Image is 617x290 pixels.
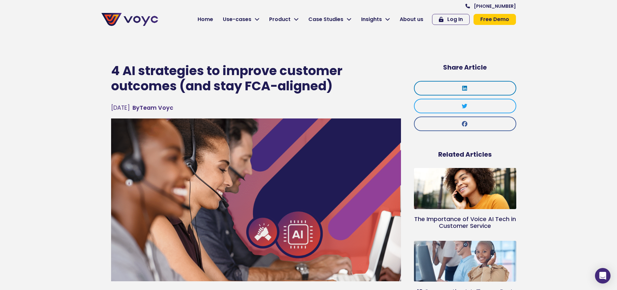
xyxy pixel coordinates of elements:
a: [PHONE_NUMBER] [465,4,516,8]
a: Insights [356,13,395,26]
span: Team Voyc [132,104,173,112]
a: Log In [432,14,470,25]
img: voyc-full-logo [101,13,158,26]
a: ByTeam Voyc [132,104,173,112]
a: Call centre agent providing conversation intelligence [414,241,516,282]
span: Log In [447,17,463,22]
span: Free Demo [480,17,509,22]
a: Use-cases [218,13,264,26]
div: Share on facebook [414,117,516,131]
span: Home [198,16,213,23]
div: Share on twitter [414,99,516,113]
a: Product [264,13,303,26]
h1: 4 AI strategies to improve customer outcomes (and stay FCA-aligned) [111,63,401,94]
img: Happy woman on the phone outside [413,154,516,223]
a: The Importance of Voice AI Tech in Customer Service [414,215,516,230]
span: Use-cases [223,16,251,23]
span: Insights [361,16,382,23]
a: About us [395,13,428,26]
img: three people working in a call center [111,118,401,281]
a: Case Studies [303,13,356,26]
h5: Related Articles [414,151,516,158]
a: Free Demo [474,14,516,25]
span: Product [269,16,291,23]
time: [DATE] [111,104,130,112]
div: Open Intercom Messenger [595,268,611,284]
div: Share on linkedin [414,81,516,95]
span: By [132,104,140,112]
a: Home [193,13,218,26]
span: Case Studies [308,16,343,23]
span: About us [400,16,423,23]
span: [PHONE_NUMBER] [474,4,516,8]
a: Happy woman on the phone outside [414,168,516,209]
h5: Share Article [414,63,516,71]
